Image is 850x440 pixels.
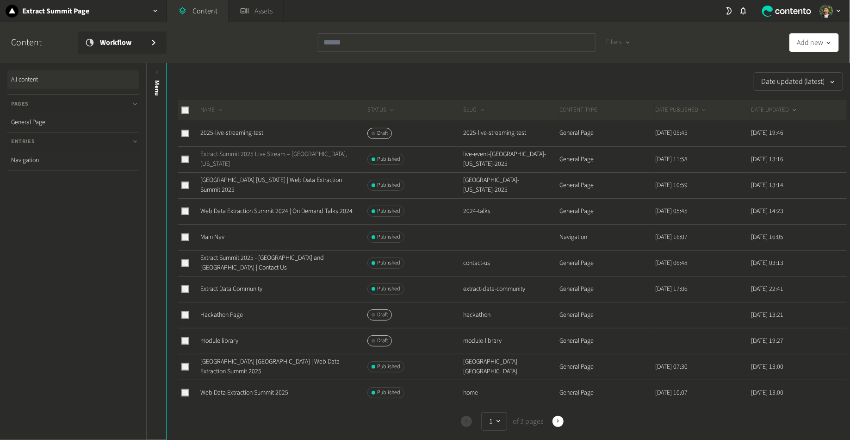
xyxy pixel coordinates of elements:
[751,336,783,346] time: [DATE] 19:27
[200,128,263,138] a: 2025-live-streaming-test
[377,259,400,267] span: Published
[463,146,559,172] td: live-event-[GEOGRAPHIC_DATA]-[US_STATE]-2025
[78,31,167,54] a: Workflow
[751,128,783,138] time: [DATE] 19:46
[655,388,688,397] time: [DATE] 10:07
[200,310,243,320] a: Hackathon Page
[751,207,783,216] time: [DATE] 14:23
[200,357,340,376] a: [GEOGRAPHIC_DATA] [GEOGRAPHIC_DATA] | Web Data Extraction Summit 2025
[754,72,843,91] button: Date updated (latest)
[655,258,688,268] time: [DATE] 06:48
[751,310,783,320] time: [DATE] 13:21
[200,207,353,216] a: Web Data Extraction Summit 2024 | On Demand Talks 2024
[152,80,162,96] span: Menu
[599,33,639,52] button: Filters
[463,172,559,198] td: [GEOGRAPHIC_DATA]-[US_STATE]-2025
[377,233,400,241] span: Published
[751,181,783,190] time: [DATE] 13:14
[559,198,655,224] td: General Page
[463,328,559,354] td: module-library
[559,224,655,250] td: Navigation
[200,284,262,294] a: Extract Data Community
[463,380,559,406] td: home
[464,106,486,115] button: SLUG
[11,36,63,50] h2: Content
[11,100,29,108] span: Pages
[481,412,507,431] button: 1
[559,302,655,328] td: General Page
[655,233,688,242] time: [DATE] 16:07
[200,253,324,272] a: Extract Summit 2025 - [GEOGRAPHIC_DATA] and [GEOGRAPHIC_DATA] | Contact Us
[200,150,347,169] a: Extract Summit 2025 Live Stream – [GEOGRAPHIC_DATA], [US_STATE]
[655,181,688,190] time: [DATE] 10:59
[200,176,342,195] a: [GEOGRAPHIC_DATA] [US_STATE] | Web Data Extraction Summit 2025
[751,106,798,115] button: DATE UPDATED
[22,6,89,17] h2: Extract Summit Page
[559,354,655,380] td: General Page
[377,363,400,371] span: Published
[511,416,543,427] span: of 3 pages
[7,113,139,132] a: General Page
[377,155,400,163] span: Published
[559,120,655,146] td: General Page
[7,70,139,89] a: All content
[463,120,559,146] td: 2025-live-streaming-test
[751,233,783,242] time: [DATE] 16:05
[377,389,400,397] span: Published
[377,337,388,345] span: Draft
[200,233,224,242] a: Main Nav
[655,128,688,138] time: [DATE] 05:45
[377,181,400,189] span: Published
[559,328,655,354] td: General Page
[751,284,783,294] time: [DATE] 22:41
[559,100,655,120] th: CONTENT TYPE
[200,106,224,115] button: NAME
[655,284,688,294] time: [DATE] 17:06
[559,250,655,276] td: General Page
[463,276,559,302] td: extract-data-community
[559,380,655,406] td: General Page
[200,388,288,397] a: Web Data Extraction Summit 2025
[655,106,707,115] button: DATE PUBLISHED
[820,5,833,18] img: Arnold Alexander
[7,151,139,170] a: Navigation
[6,5,19,18] img: Extract Summit Page
[751,258,783,268] time: [DATE] 03:13
[655,362,688,371] time: [DATE] 07:30
[377,207,400,215] span: Published
[559,146,655,172] td: General Page
[559,172,655,198] td: General Page
[377,129,388,138] span: Draft
[655,155,688,164] time: [DATE] 11:58
[463,354,559,380] td: [GEOGRAPHIC_DATA]-[GEOGRAPHIC_DATA]
[655,207,688,216] time: [DATE] 05:45
[607,38,622,47] span: Filters
[751,155,783,164] time: [DATE] 13:16
[100,37,143,48] span: Workflow
[789,33,839,52] button: Add new
[751,362,783,371] time: [DATE] 13:00
[463,302,559,328] td: hackathon
[367,106,396,115] button: STATUS
[377,311,388,319] span: Draft
[377,285,400,293] span: Published
[463,198,559,224] td: 2024-talks
[559,276,655,302] td: General Page
[751,388,783,397] time: [DATE] 13:00
[463,250,559,276] td: contact-us
[11,138,35,146] span: Entries
[200,336,238,346] a: module library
